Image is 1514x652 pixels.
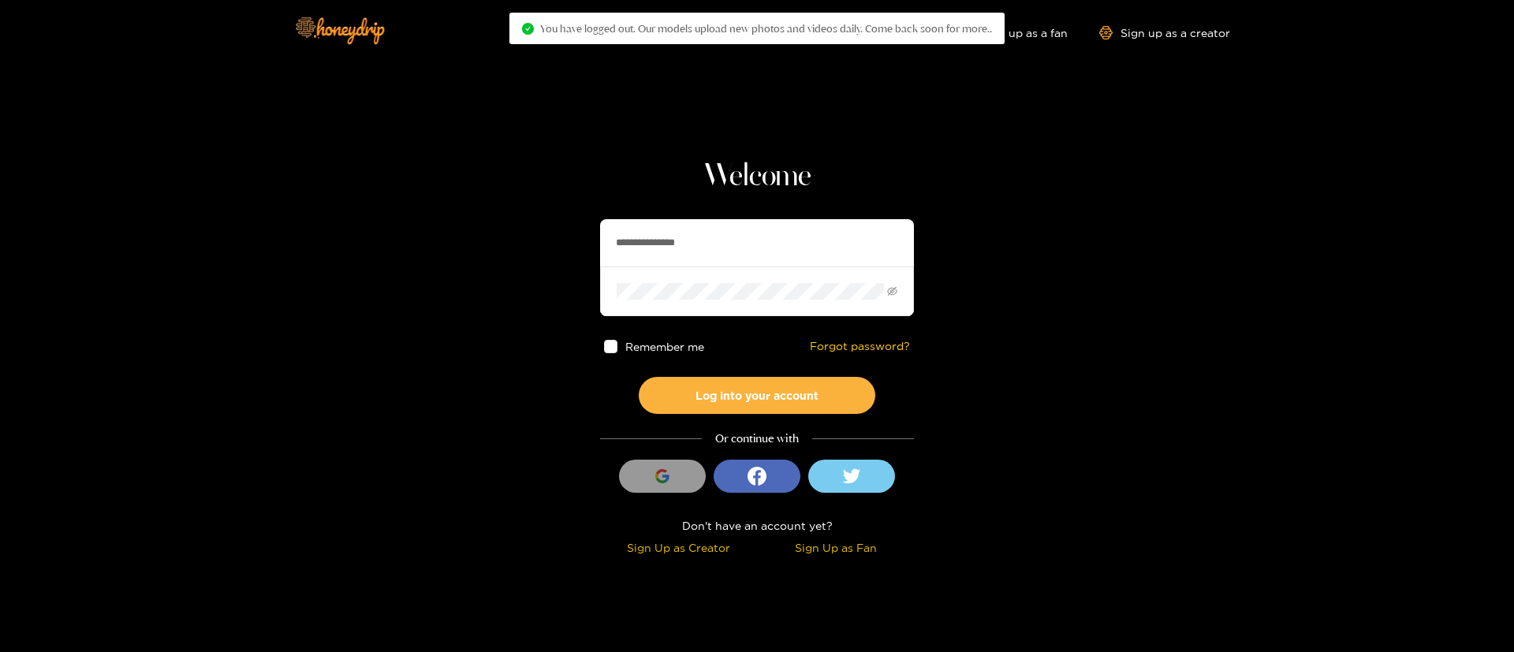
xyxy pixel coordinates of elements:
span: check-circle [522,23,534,35]
a: Forgot password? [810,340,910,353]
button: Log into your account [639,377,875,414]
div: Or continue with [600,430,914,448]
span: You have logged out. Our models upload new photos and videos daily. Come back soon for more.. [540,22,992,35]
div: Don't have an account yet? [600,516,914,535]
a: Sign up as a creator [1099,26,1230,39]
h1: Welcome [600,158,914,196]
a: Sign up as a fan [960,26,1068,39]
span: Remember me [625,341,704,352]
div: Sign Up as Fan [761,538,910,557]
div: Sign Up as Creator [604,538,753,557]
span: eye-invisible [887,286,897,296]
